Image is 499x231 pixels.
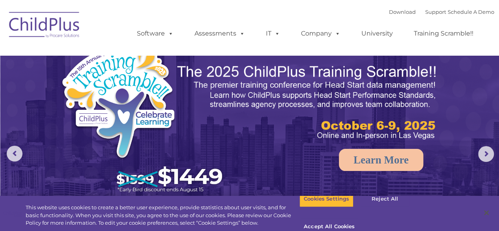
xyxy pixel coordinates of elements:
[448,9,494,15] a: Schedule A Demo
[110,85,143,90] span: Phone number
[26,204,299,227] div: This website uses cookies to create a better user experience, provide statistics about user visit...
[129,26,181,41] a: Software
[258,26,288,41] a: IT
[339,149,423,171] a: Learn More
[299,191,353,207] button: Cookies Settings
[110,52,134,58] span: Last name
[187,26,253,41] a: Assessments
[425,9,446,15] a: Support
[389,9,494,15] font: |
[5,6,84,46] img: ChildPlus by Procare Solutions
[293,26,348,41] a: Company
[478,204,495,222] button: Close
[353,26,401,41] a: University
[406,26,481,41] a: Training Scramble!!
[389,9,416,15] a: Download
[360,191,409,207] button: Reject All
